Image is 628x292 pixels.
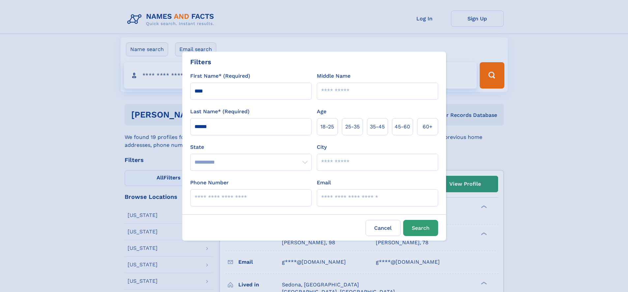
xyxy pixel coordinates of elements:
[366,220,401,236] label: Cancel
[395,123,410,131] span: 45‑60
[317,143,327,151] label: City
[190,108,250,116] label: Last Name* (Required)
[317,179,331,187] label: Email
[190,143,312,151] label: State
[190,179,229,187] label: Phone Number
[423,123,433,131] span: 60+
[190,57,211,67] div: Filters
[370,123,385,131] span: 35‑45
[317,108,326,116] label: Age
[403,220,438,236] button: Search
[317,72,350,80] label: Middle Name
[320,123,334,131] span: 18‑25
[345,123,360,131] span: 25‑35
[190,72,250,80] label: First Name* (Required)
